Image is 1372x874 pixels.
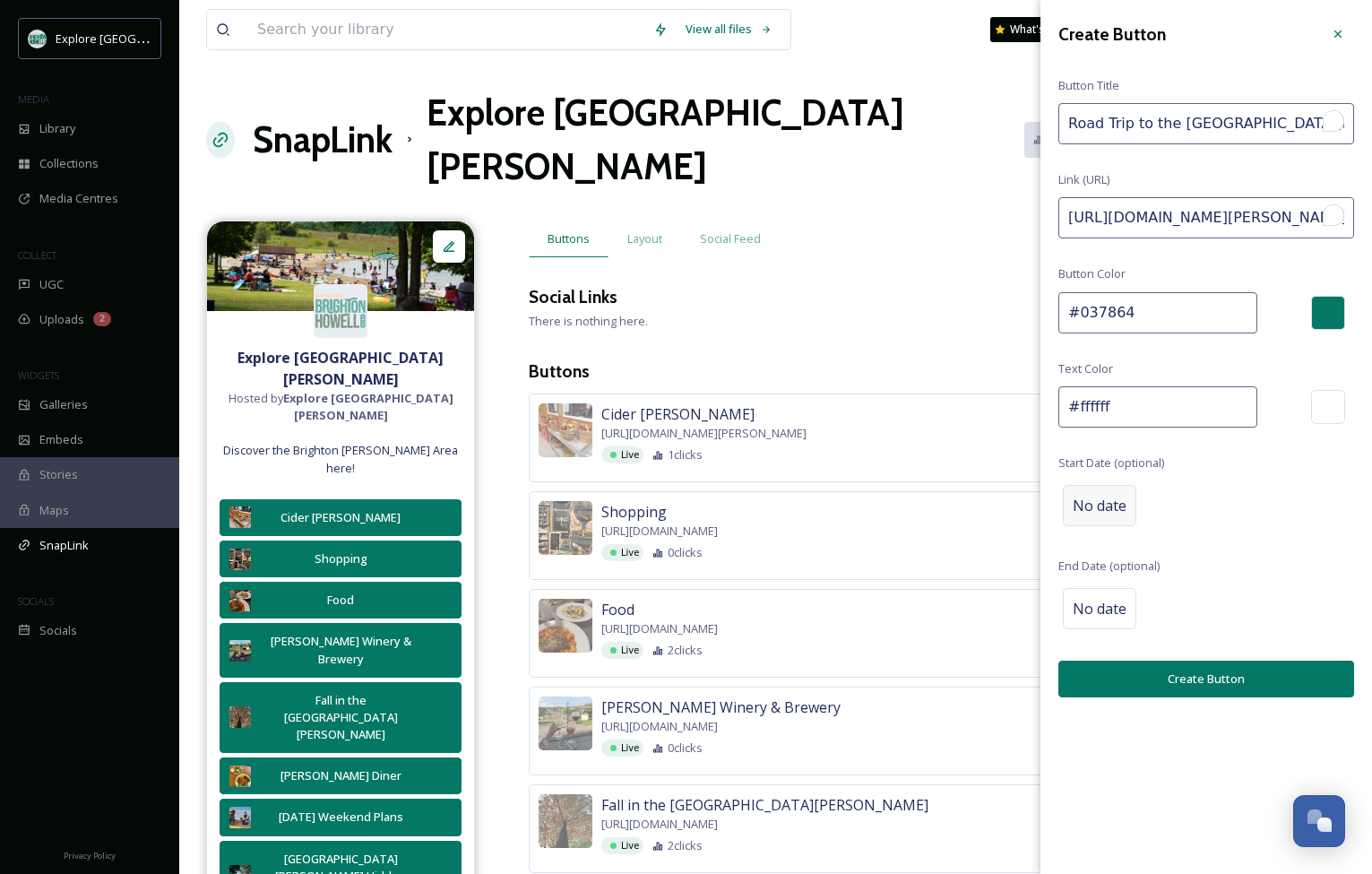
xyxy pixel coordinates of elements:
[601,642,643,659] div: Live
[990,17,1080,42] a: What's New
[601,523,718,540] span: [URL][DOMAIN_NAME]
[39,431,83,448] span: Embeds
[1293,795,1345,847] button: Open Chat
[29,30,47,48] img: 67e7af72-b6c8-455a-acf8-98e6fe1b68aa.avif
[548,230,590,247] span: Buttons
[229,640,251,662] img: 6750f976-501e-4164-8f9c-454ca00ae962.jpg
[1058,197,1354,238] input: To enrich screen reader interactions, please activate Accessibility in Grammarly extension settings
[216,442,465,476] span: Discover the Brighton [PERSON_NAME] Area here!
[39,537,89,554] span: SnapLink
[601,620,718,637] span: [URL][DOMAIN_NAME]
[253,113,393,167] a: SnapLink
[207,221,474,311] img: cb6c9135-67c4-4434-a57e-82c280aac642.jpg
[39,502,69,519] span: Maps
[39,155,99,172] span: Collections
[260,767,421,784] div: [PERSON_NAME] Diner
[93,312,111,326] div: 2
[539,403,592,457] img: b4cd52ce-8ae0-4a79-861e-c918f54e3e19.jpg
[260,509,421,526] div: Cider [PERSON_NAME]
[601,544,643,561] div: Live
[668,446,703,463] span: 1 clicks
[39,311,84,328] span: Uploads
[39,120,75,137] span: Library
[601,837,643,854] div: Live
[283,390,453,423] strong: Explore [GEOGRAPHIC_DATA][PERSON_NAME]
[39,276,64,293] span: UGC
[220,623,462,677] button: [PERSON_NAME] Winery & Brewery
[1058,661,1354,697] button: Create Button
[260,550,421,567] div: Shopping
[229,549,251,570] img: 4472244f-5787-4127-9299-69d351347d0c.jpg
[220,541,462,577] button: Shopping
[18,92,49,106] span: MEDIA
[220,582,462,619] button: Food
[529,284,617,310] h3: Social Links
[39,622,77,639] span: Socials
[529,313,648,329] span: There is nothing here.
[1058,103,1354,144] input: To enrich screen reader interactions, please activate Accessibility in Grammarly extension settings
[1058,77,1119,94] span: Button Title
[601,718,718,735] span: [URL][DOMAIN_NAME]
[220,799,462,835] button: [DATE] Weekend Plans
[39,190,118,207] span: Media Centres
[39,466,78,483] span: Stories
[601,740,643,757] div: Live
[64,850,116,861] span: Privacy Policy
[260,633,421,667] div: [PERSON_NAME] Winery & Brewery
[18,594,54,608] span: SOCIALS
[1058,22,1166,48] h3: Create Button
[677,12,781,47] a: View all files
[627,230,662,247] span: Layout
[700,230,761,247] span: Social Feed
[260,592,421,609] div: Food
[39,396,88,413] span: Galleries
[220,757,462,794] button: [PERSON_NAME] Diner
[229,590,251,611] img: a907dd05-998d-449d-b569-158b425e8aca.jpg
[1058,265,1126,282] span: Button Color
[1058,558,1160,575] span: End Date (optional)
[229,706,251,728] img: b77f83d9-18a0-420d-8912-733629e4e1b7.jpg
[601,403,755,425] span: Cider [PERSON_NAME]
[56,30,302,47] span: Explore [GEOGRAPHIC_DATA][PERSON_NAME]
[539,599,592,653] img: a907dd05-998d-449d-b569-158b425e8aca.jpg
[1073,598,1126,619] span: No date
[601,425,807,442] span: [URL][DOMAIN_NAME][PERSON_NAME]
[1058,454,1164,472] span: Start Date (optional)
[529,359,1345,385] h3: Buttons
[601,816,718,833] span: [URL][DOMAIN_NAME]
[539,501,592,555] img: 4472244f-5787-4127-9299-69d351347d0c.jpg
[220,682,462,754] button: Fall in the [GEOGRAPHIC_DATA][PERSON_NAME]
[539,697,592,750] img: 6750f976-501e-4164-8f9c-454ca00ae962.jpg
[220,499,462,536] button: Cider [PERSON_NAME]
[64,844,116,865] a: Privacy Policy
[248,10,644,49] input: Search your library
[601,501,667,523] span: Shopping
[427,86,1023,194] h1: Explore [GEOGRAPHIC_DATA][PERSON_NAME]
[229,506,251,528] img: b4cd52ce-8ae0-4a79-861e-c918f54e3e19.jpg
[1058,360,1113,377] span: Text Color
[229,807,251,828] img: ba2e88b1-b1fd-4f6a-a5f5-720137f60cca.jpg
[260,809,421,826] div: [DATE] Weekend Plans
[601,697,841,718] span: [PERSON_NAME] Winery & Brewery
[668,642,703,659] span: 2 clicks
[668,837,703,854] span: 2 clicks
[18,368,59,382] span: WIDGETS
[539,794,592,848] img: b77f83d9-18a0-420d-8912-733629e4e1b7.jpg
[668,740,703,757] span: 0 clicks
[229,766,251,787] img: b3825d3b-9ea6-4566-b110-bee1711e137d.jpg
[1024,122,1120,157] a: Analytics
[18,248,56,262] span: COLLECT
[1073,495,1126,516] span: No date
[601,599,634,620] span: Food
[237,348,444,389] strong: Explore [GEOGRAPHIC_DATA][PERSON_NAME]
[601,794,928,816] span: Fall in the [GEOGRAPHIC_DATA][PERSON_NAME]
[260,692,421,744] div: Fall in the [GEOGRAPHIC_DATA][PERSON_NAME]
[601,446,643,463] div: Live
[314,284,367,338] img: 67e7af72-b6c8-455a-acf8-98e6fe1b68aa.avif
[1024,122,1111,157] button: Analytics
[216,390,465,424] span: Hosted by
[1058,171,1109,188] span: Link (URL)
